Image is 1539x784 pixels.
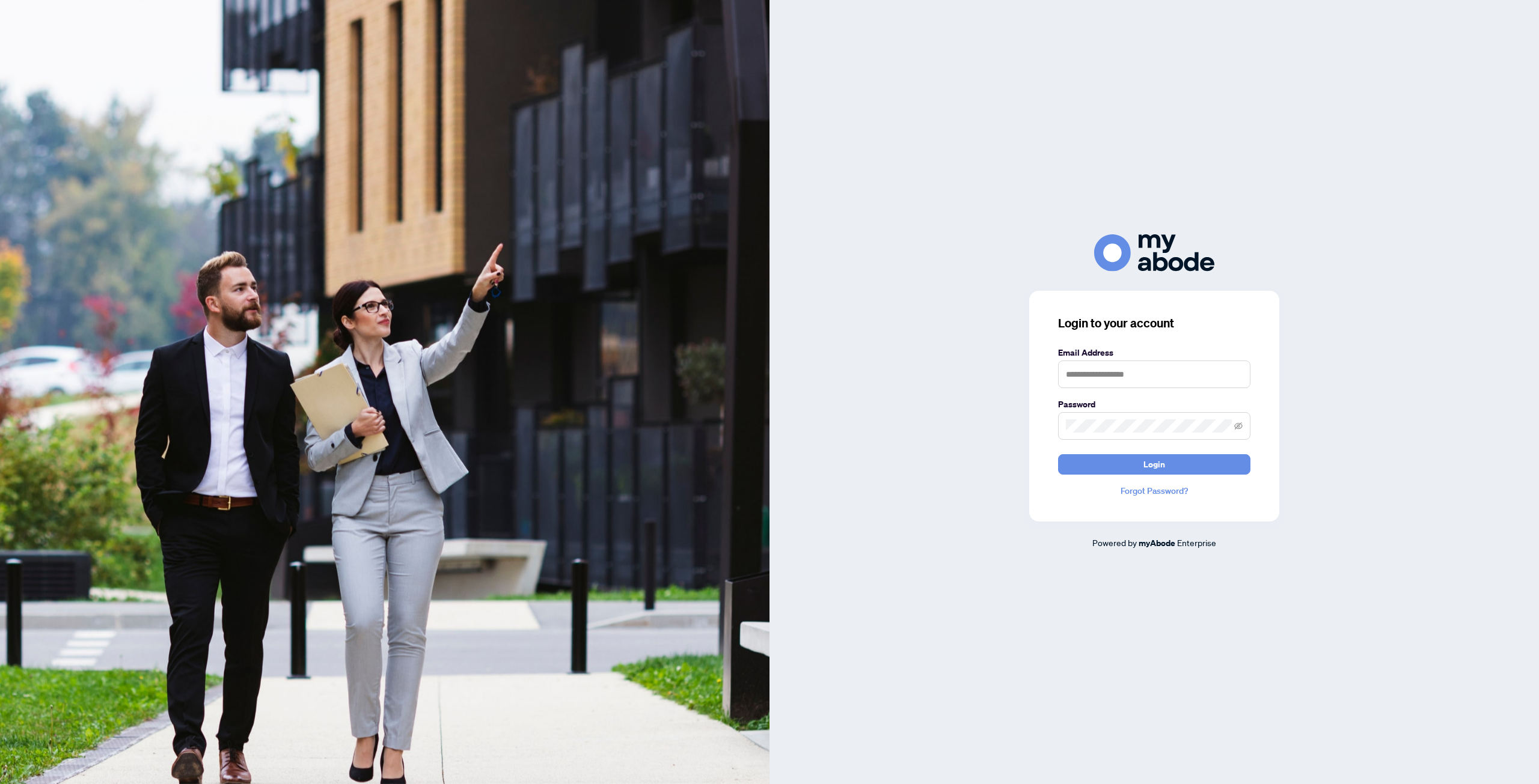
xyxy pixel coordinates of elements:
img: ma-logo [1094,234,1214,271]
button: Login [1058,454,1250,475]
span: eye-invisible [1234,422,1243,430]
label: Email Address [1058,346,1250,359]
label: Password [1058,398,1250,411]
span: Login [1143,455,1165,474]
span: Enterprise [1177,537,1216,548]
a: myAbode [1139,536,1175,550]
h3: Login to your account [1058,315,1250,332]
a: Forgot Password? [1058,484,1250,497]
span: Powered by [1092,537,1137,548]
